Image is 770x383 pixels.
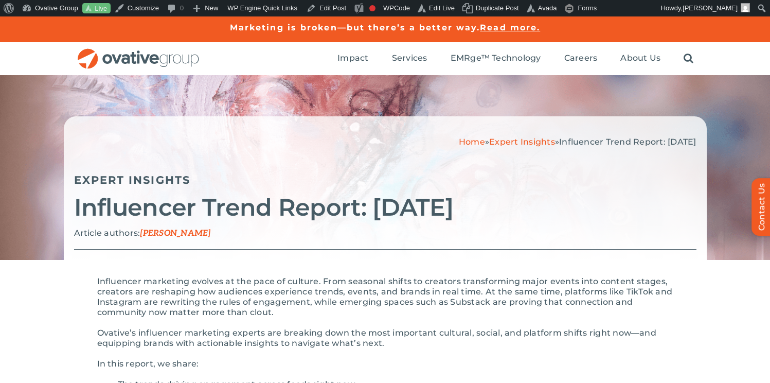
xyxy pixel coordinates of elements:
[683,4,738,12] span: [PERSON_NAME]
[392,53,427,63] span: Services
[620,53,660,63] span: About Us
[369,5,375,11] div: Focus keyphrase not set
[140,229,210,238] span: [PERSON_NAME]
[230,23,480,32] a: Marketing is broken—but there’s a better way.
[480,23,540,32] a: Read more.
[97,328,673,349] p: Ovative’s influencer marketing experts are breaking down the most important cultural, social, and...
[97,359,673,369] p: In this report, we share:
[337,42,693,75] nav: Menu
[489,137,555,147] a: Expert Insights
[564,53,598,64] a: Careers
[451,53,541,64] a: EMRge™ Technology
[392,53,427,64] a: Services
[77,47,200,57] a: OG_Full_horizontal_RGB
[97,276,673,318] p: Influencer marketing evolves at the pace of culture. From seasonal shifts to creators transformin...
[684,53,693,64] a: Search
[459,137,485,147] a: Home
[564,53,598,63] span: Careers
[559,137,696,147] span: Influencer Trend Report: [DATE]
[337,53,368,63] span: Impact
[620,53,660,64] a: About Us
[459,137,696,147] span: » »
[74,195,696,220] h2: Influencer Trend Report: [DATE]
[337,53,368,64] a: Impact
[74,173,191,186] a: Expert Insights
[82,3,111,14] a: Live
[451,53,541,63] span: EMRge™ Technology
[74,228,696,239] p: Article authors:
